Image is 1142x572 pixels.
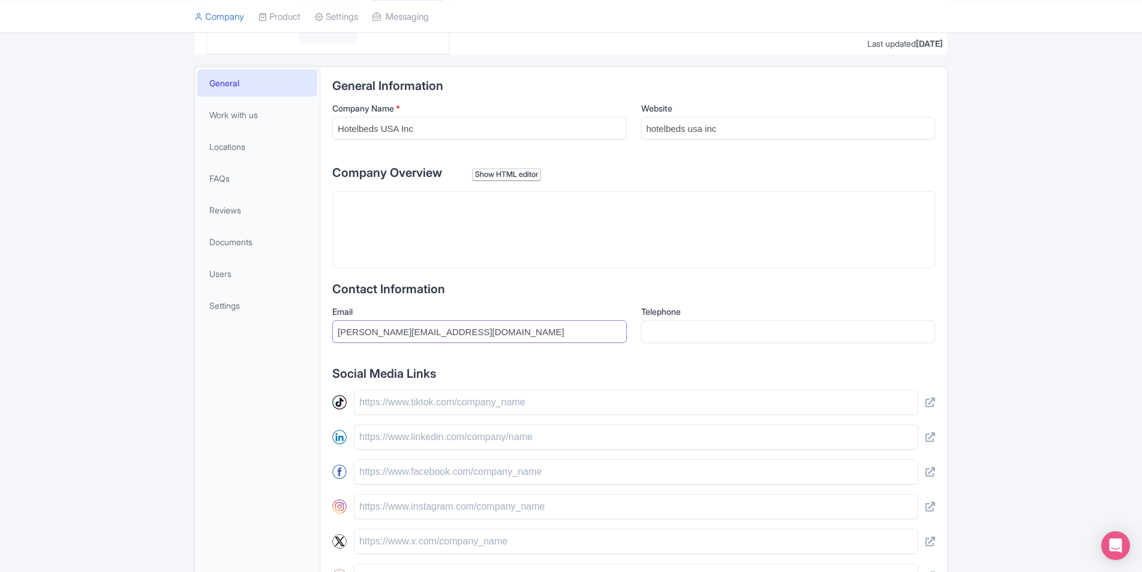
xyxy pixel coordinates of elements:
[197,133,317,160] a: Locations
[332,367,935,380] h2: Social Media Links
[332,165,442,180] span: Company Overview
[332,103,394,113] span: Company Name
[332,465,347,479] img: facebook-round-01-50ddc191f871d4ecdbe8252d2011563a.svg
[472,168,541,181] div: Show HTML editor
[332,499,347,514] img: instagram-round-01-d873700d03cfe9216e9fb2676c2aa726.svg
[354,425,918,450] input: https://www.linkedin.com/company/name
[197,228,317,255] a: Documents
[197,260,317,287] a: Users
[209,299,240,312] span: Settings
[332,306,353,317] span: Email
[916,38,943,49] span: [DATE]
[209,236,253,248] span: Documents
[354,459,918,484] input: https://www.facebook.com/company_name
[197,165,317,192] a: FAQs
[332,430,347,444] img: linkedin-round-01-4bc9326eb20f8e88ec4be7e8773b84b7.svg
[209,77,239,89] span: General
[641,103,672,113] span: Website
[209,204,241,216] span: Reviews
[209,140,245,153] span: Locations
[332,79,935,92] h2: General Information
[209,109,258,121] span: Work with us
[197,197,317,224] a: Reviews
[197,101,317,128] a: Work with us
[197,292,317,319] a: Settings
[354,390,918,415] input: https://www.tiktok.com/company_name
[354,529,918,554] input: https://www.x.com/company_name
[1101,531,1130,560] div: Open Intercom Messenger
[197,70,317,97] a: General
[641,306,681,317] span: Telephone
[867,37,943,50] div: Last updated
[209,267,232,280] span: Users
[332,534,347,549] img: x-round-01-2a040f8114114d748f4f633894d6978b.svg
[332,395,347,410] img: tiktok-round-01-ca200c7ba8d03f2cade56905edf8567d.svg
[354,494,918,519] input: https://www.instagram.com/company_name
[332,282,935,296] h2: Contact Information
[209,172,230,185] span: FAQs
